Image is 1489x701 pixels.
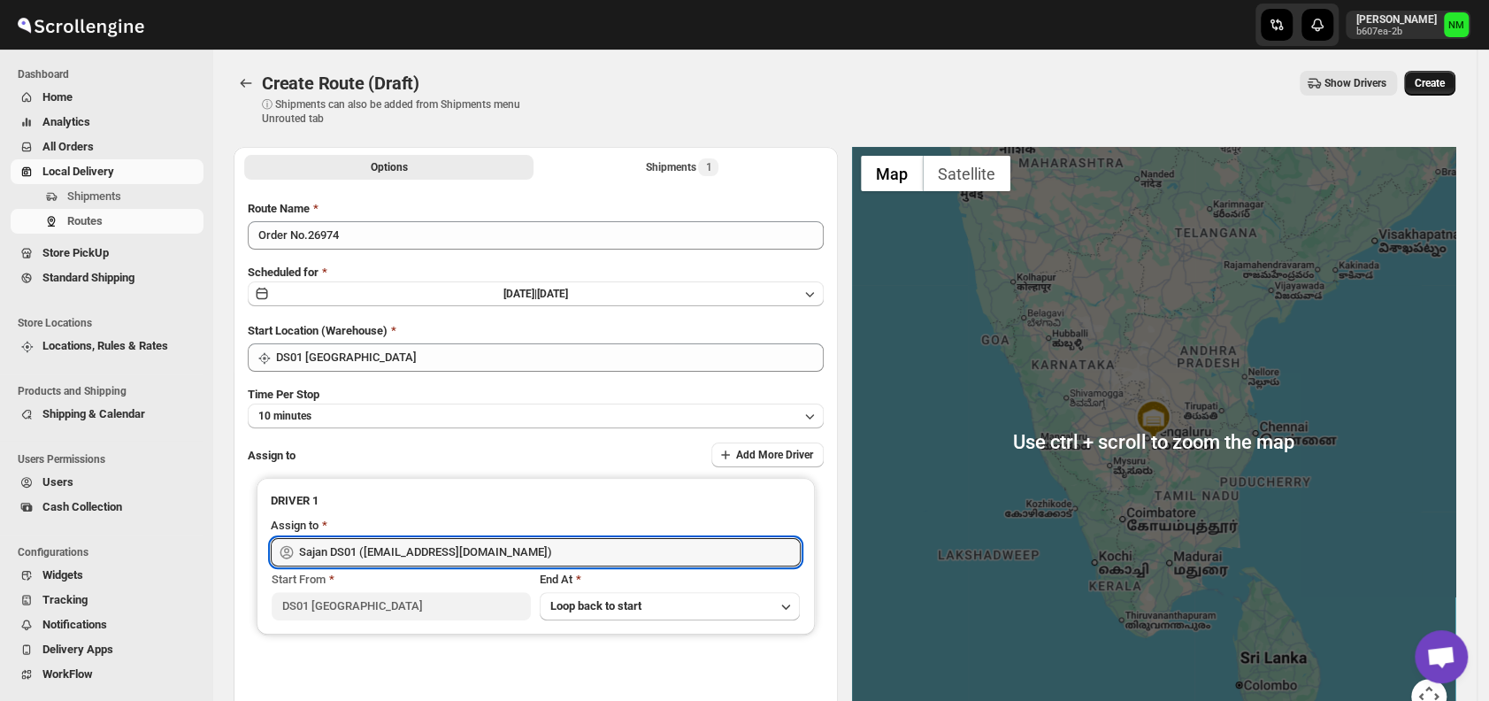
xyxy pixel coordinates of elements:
h3: DRIVER 1 [271,492,801,510]
p: ⓘ Shipments can also be added from Shipments menu Unrouted tab [262,97,541,126]
span: WorkFlow [42,667,93,681]
span: Shipments [67,189,121,203]
span: 1 [705,160,711,174]
span: Users Permissions [18,452,203,466]
span: Create [1415,76,1445,90]
img: ScrollEngine [14,3,147,47]
span: Route Name [248,202,310,215]
button: All Route Options [244,155,533,180]
span: Standard Shipping [42,271,134,284]
button: Show satellite imagery [923,156,1010,191]
span: Delivery Apps [42,643,113,656]
input: Search location [276,343,824,372]
span: All Orders [42,140,94,153]
span: [DATE] [537,288,568,300]
button: Delivery Apps [11,637,203,662]
button: Show Drivers [1300,71,1397,96]
span: Shipping & Calendar [42,407,145,420]
span: Local Delivery [42,165,114,178]
button: Add More Driver [711,443,824,467]
button: [DATE]|[DATE] [248,281,824,306]
button: User menu [1346,11,1470,39]
span: Add More Driver [736,448,813,462]
button: Users [11,470,203,495]
span: Scheduled for [248,266,319,279]
span: Users [42,475,73,489]
button: Selected Shipments [537,155,826,180]
span: Routes [67,214,103,227]
span: Assign to [248,449,295,462]
div: End At [540,571,799,589]
span: Create Route (Draft) [262,73,419,94]
span: Widgets [42,568,83,582]
button: Create [1404,71,1455,96]
span: Configurations [18,545,203,559]
a: Open chat [1415,630,1468,683]
button: Locations, Rules & Rates [11,334,203,358]
span: Store PickUp [42,246,109,259]
button: Tracking [11,588,203,612]
button: 10 minutes [248,404,824,428]
input: Eg: Bengaluru Route [248,221,824,250]
span: Tracking [42,593,88,606]
button: Routes [11,209,203,234]
span: Home [42,90,73,104]
button: Widgets [11,563,203,588]
p: [PERSON_NAME] [1356,12,1437,27]
span: Dashboard [18,67,203,81]
span: Analytics [42,115,90,128]
span: Store Locations [18,316,203,330]
button: Routes [234,71,258,96]
text: NM [1448,19,1464,31]
input: Search assignee [299,538,801,566]
div: Assign to [271,517,319,535]
div: Shipments [645,158,718,176]
span: Narjit Magar [1444,12,1469,37]
button: Notifications [11,612,203,637]
span: [DATE] | [503,288,537,300]
button: Home [11,85,203,110]
button: Shipments [11,184,203,209]
span: 10 minutes [258,409,311,423]
button: Show street map [861,156,923,191]
span: Show Drivers [1324,76,1386,90]
span: Start Location (Warehouse) [248,324,388,337]
span: Products and Shipping [18,384,203,398]
span: Time Per Stop [248,388,319,401]
p: b607ea-2b [1356,27,1437,37]
button: WorkFlow [11,662,203,687]
span: Locations, Rules & Rates [42,339,168,352]
span: Start From [272,573,326,586]
button: All Orders [11,135,203,159]
span: Options [371,160,408,174]
button: Cash Collection [11,495,203,520]
button: Shipping & Calendar [11,402,203,427]
span: Cash Collection [42,500,122,513]
button: Loop back to start [540,592,799,620]
button: Analytics [11,110,203,135]
span: Loop back to start [550,599,641,612]
span: Notifications [42,618,107,631]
